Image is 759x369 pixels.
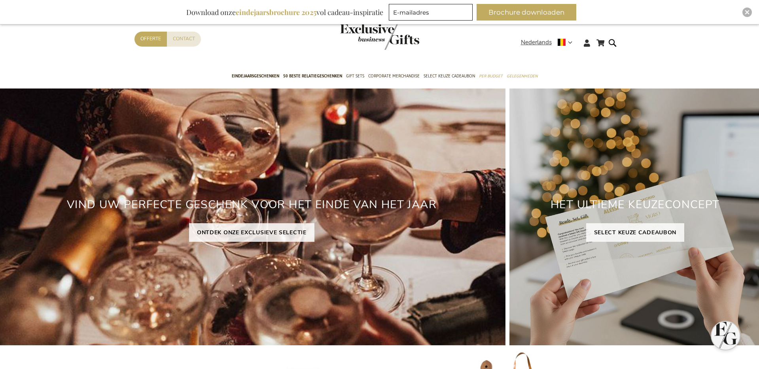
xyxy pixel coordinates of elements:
a: store logo [340,24,380,50]
a: Offerte [134,32,167,46]
div: Nederlands [521,38,577,47]
img: Exclusive Business gifts logo [340,24,419,50]
b: eindejaarsbrochure 2025 [236,8,316,17]
span: Select Keuze Cadeaubon [424,72,475,80]
a: Contact [167,32,201,46]
a: ONTDEK ONZE EXCLUSIEVE SELECTIE [189,223,314,242]
span: Eindejaarsgeschenken [232,72,279,80]
a: SELECT KEUZE CADEAUBON [586,223,684,242]
span: Per Budget [479,72,503,80]
span: 50 beste relatiegeschenken [283,72,342,80]
span: Gift Sets [346,72,364,80]
input: E-mailadres [389,4,473,21]
form: marketing offers and promotions [389,4,475,23]
span: Nederlands [521,38,552,47]
span: Gelegenheden [507,72,538,80]
div: Download onze vol cadeau-inspiratie [183,4,387,21]
div: Close [742,8,752,17]
button: Brochure downloaden [477,4,576,21]
span: Corporate Merchandise [368,72,420,80]
img: Close [745,10,750,15]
